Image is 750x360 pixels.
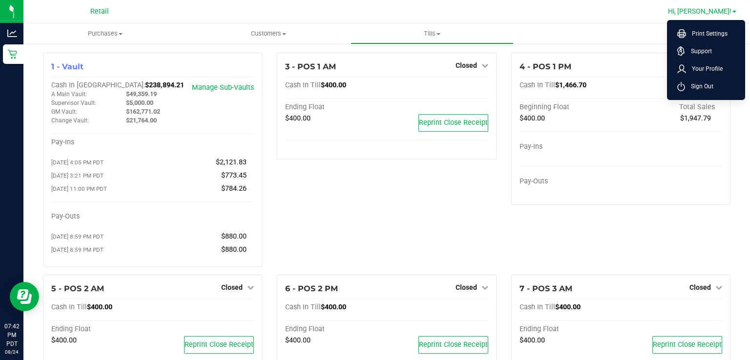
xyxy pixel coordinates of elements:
[4,348,19,356] p: 08/24
[187,29,350,38] span: Customers
[90,7,109,16] span: Retail
[653,340,722,349] span: Reprint Close Receipt
[51,172,104,179] span: [DATE] 3:21 PM PDT
[126,99,153,106] span: $5,000.00
[555,303,581,311] span: $400.00
[7,49,17,59] inline-svg: Retail
[285,325,387,334] div: Ending Float
[520,336,545,344] span: $400.00
[192,83,254,92] a: Manage Sub-Vaults
[520,81,555,89] span: Cash In Till
[184,336,254,354] button: Reprint Close Receipt
[321,303,346,311] span: $400.00
[685,81,713,91] span: Sign Out
[285,284,338,293] span: 6 - POS 2 PM
[10,282,39,311] iframe: Resource center
[285,114,311,122] span: $400.00
[285,62,336,71] span: 3 - POS 1 AM
[285,103,387,112] div: Ending Float
[456,283,477,291] span: Closed
[686,64,723,74] span: Your Profile
[23,29,187,38] span: Purchases
[652,336,722,354] button: Reprint Close Receipt
[351,29,514,38] span: Tills
[51,212,153,221] div: Pay-Outs
[51,91,87,98] span: A Main Vault:
[126,90,157,98] span: $49,359.19
[321,81,346,89] span: $400.00
[456,61,477,69] span: Closed
[51,138,153,147] div: Pay-Ins
[285,336,311,344] span: $400.00
[680,114,711,122] span: $1,947.79
[51,108,77,115] span: GM Vault:
[23,23,187,44] a: Purchases
[221,245,247,254] span: $880.00
[677,46,739,56] a: Support
[418,336,488,354] button: Reprint Close Receipt
[51,81,145,89] span: Cash In [GEOGRAPHIC_DATA]:
[689,283,711,291] span: Closed
[520,62,571,71] span: 4 - POS 1 PM
[51,185,107,192] span: [DATE] 11:00 PM PDT
[87,303,112,311] span: $400.00
[51,233,104,240] span: [DATE] 8:59 PM PDT
[669,78,743,95] li: Sign Out
[686,29,728,39] span: Print Settings
[221,232,247,240] span: $880.00
[51,159,104,166] span: [DATE] 4:05 PM PDT
[520,284,572,293] span: 7 - POS 3 AM
[7,28,17,38] inline-svg: Analytics
[520,325,621,334] div: Ending Float
[668,7,731,15] span: Hi, [PERSON_NAME]!
[51,303,87,311] span: Cash In Till
[51,117,89,124] span: Change Vault:
[126,108,160,115] span: $162,771.02
[419,119,488,127] span: Reprint Close Receipt
[520,103,621,112] div: Beginning Float
[51,62,83,71] span: 1 - Vault
[685,46,712,56] span: Support
[621,103,722,112] div: Total Sales
[285,81,321,89] span: Cash In Till
[187,23,351,44] a: Customers
[185,340,253,349] span: Reprint Close Receipt
[520,142,621,151] div: Pay-Ins
[520,114,545,122] span: $400.00
[285,303,321,311] span: Cash In Till
[51,336,77,344] span: $400.00
[216,158,247,166] span: $2,121.83
[351,23,514,44] a: Tills
[4,322,19,348] p: 07:42 PM PDT
[51,246,104,253] span: [DATE] 8:59 PM PDT
[419,340,488,349] span: Reprint Close Receipt
[145,81,184,89] span: $238,894.21
[555,81,586,89] span: $1,466.70
[126,117,157,124] span: $21,764.00
[520,177,621,186] div: Pay-Outs
[51,100,96,106] span: Supervisor Vault:
[221,184,247,193] span: $784.26
[221,171,247,180] span: $773.45
[520,303,555,311] span: Cash In Till
[418,114,488,132] button: Reprint Close Receipt
[51,325,153,334] div: Ending Float
[221,283,243,291] span: Closed
[51,284,104,293] span: 5 - POS 2 AM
